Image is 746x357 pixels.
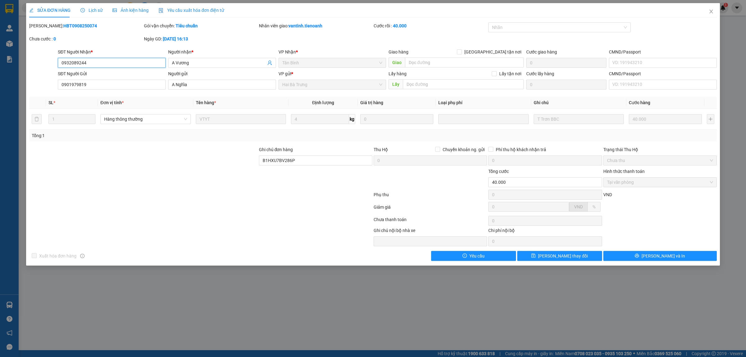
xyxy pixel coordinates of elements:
span: VP Nhận [279,49,296,54]
div: Người gửi [168,70,276,77]
span: Phí thu hộ khách nhận trả [493,146,549,153]
button: exclamation-circleYêu cầu [431,251,516,261]
div: Tổng: 1 [32,132,288,139]
label: Hình thức thanh toán [603,169,645,174]
span: [PERSON_NAME] thay đổi [538,253,588,259]
div: VP gửi [279,70,386,77]
div: Chưa cước : [29,35,143,42]
input: 0 [360,114,433,124]
span: Tại văn phòng [607,178,713,187]
span: info-circle [80,254,85,258]
span: Tổng cước [488,169,509,174]
span: Giao [389,58,405,67]
div: Cước rồi : [374,22,487,29]
div: CMND/Passport [609,49,717,55]
span: Chưa thu [607,156,713,165]
div: Chưa thanh toán [373,216,488,227]
input: Ghi Chú [534,114,624,124]
input: Dọc đường [403,79,524,89]
span: Lấy [389,79,403,89]
div: SĐT Người Nhận [58,49,166,55]
div: Ghi chú nội bộ nhà xe [374,227,487,236]
input: 0 [629,114,702,124]
th: Ghi chú [531,97,627,109]
span: Giá trị hàng [360,100,383,105]
span: Ảnh kiện hàng [113,8,149,13]
span: Lấy hàng [389,71,407,76]
b: HBT0908250074 [63,23,97,28]
button: save[PERSON_NAME] thay đổi [517,251,602,261]
div: CMND/Passport [609,70,717,77]
label: Cước giao hàng [526,49,557,54]
span: Lịch sử [81,8,103,13]
span: VND [603,192,612,197]
b: vantinh.tienoanh [288,23,322,28]
span: Tên hàng [196,100,216,105]
input: Ghi chú đơn hàng [259,155,372,165]
span: kg [349,114,355,124]
span: printer [635,253,639,258]
input: Cước lấy hàng [526,80,606,90]
span: Chuyển khoản ng. gửi [440,146,487,153]
span: user-add [267,60,272,65]
span: Thu Hộ [374,147,388,152]
span: [PERSON_NAME] và In [642,253,685,259]
span: VND [574,204,583,209]
b: Tiêu chuẩn [176,23,198,28]
button: printer[PERSON_NAME] và In [603,251,717,261]
span: SỬA ĐƠN HÀNG [29,8,71,13]
span: save [531,253,536,258]
span: Hai Bà Trưng [282,80,383,89]
span: Yêu cầu [469,253,485,259]
div: SĐT Người Gửi [58,70,166,77]
input: VD: Bàn, Ghế [196,114,286,124]
span: % [592,204,596,209]
span: close [709,9,714,14]
span: edit [29,8,34,12]
span: Hàng thông thường [104,114,187,124]
span: picture [113,8,117,12]
div: [PERSON_NAME]: [29,22,143,29]
span: Đơn vị tính [100,100,124,105]
span: Xuất hóa đơn hàng [37,253,79,259]
span: Yêu cầu xuất hóa đơn điện tử [159,8,224,13]
div: Nhân viên giao: [259,22,372,29]
th: Loại phụ phí [436,97,531,109]
span: SL [48,100,53,105]
span: Lấy tận nơi [497,70,524,77]
button: Close [702,3,720,21]
div: Ngày GD: [144,35,257,42]
div: Người nhận [168,49,276,55]
button: delete [32,114,42,124]
label: Cước lấy hàng [526,71,554,76]
span: Tân Bình [282,58,383,67]
span: Định lượng [312,100,334,105]
div: Gói vận chuyển: [144,22,257,29]
div: Phụ thu [373,191,488,202]
img: icon [159,8,163,13]
span: exclamation-circle [463,253,467,258]
b: 0 [53,36,56,41]
span: [GEOGRAPHIC_DATA] tận nơi [462,49,524,55]
span: clock-circle [81,8,85,12]
span: Cước hàng [629,100,650,105]
span: Giao hàng [389,49,408,54]
button: plus [707,114,714,124]
div: Giảm giá [373,204,488,215]
label: Ghi chú đơn hàng [259,147,293,152]
input: Dọc đường [405,58,524,67]
div: Chi phí nội bộ [488,227,602,236]
b: [DATE] 16:13 [163,36,188,41]
div: Trạng thái Thu Hộ [603,146,717,153]
b: 40.000 [393,23,407,28]
input: Cước giao hàng [526,58,606,68]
